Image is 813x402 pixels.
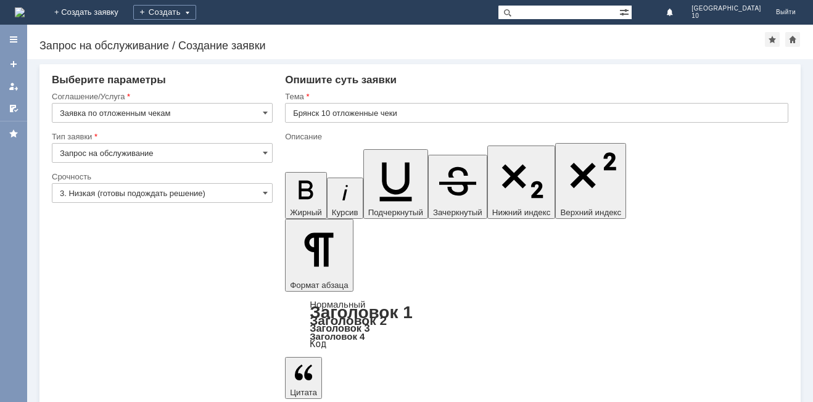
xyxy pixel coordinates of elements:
[310,303,413,322] a: Заголовок 1
[290,388,317,397] span: Цитата
[52,74,166,86] span: Выберите параметры
[15,7,25,17] a: Перейти на домашнюю страницу
[765,32,780,47] div: Добавить в избранное
[310,322,369,334] a: Заголовок 3
[285,219,353,292] button: Формат абзаца
[619,6,632,17] span: Расширенный поиск
[285,172,327,219] button: Жирный
[39,39,765,52] div: Запрос на обслуживание / Создание заявки
[691,12,761,20] span: 10
[285,92,786,100] div: Тема
[433,208,482,217] span: Зачеркнутый
[290,208,322,217] span: Жирный
[133,5,196,20] div: Создать
[285,133,786,141] div: Описание
[4,76,23,96] a: Мои заявки
[691,5,761,12] span: [GEOGRAPHIC_DATA]
[285,300,788,348] div: Формат абзаца
[363,149,428,219] button: Подчеркнутый
[310,338,326,350] a: Код
[4,99,23,118] a: Мои согласования
[555,143,626,219] button: Верхний индекс
[492,208,551,217] span: Нижний индекс
[487,146,556,219] button: Нижний индекс
[15,7,25,17] img: logo
[52,92,270,100] div: Соглашение/Услуга
[52,173,270,181] div: Срочность
[290,281,348,290] span: Формат абзаца
[327,178,363,219] button: Курсив
[285,74,397,86] span: Опишите суть заявки
[332,208,358,217] span: Курсив
[310,331,365,342] a: Заголовок 4
[785,32,800,47] div: Сделать домашней страницей
[310,299,365,310] a: Нормальный
[560,208,621,217] span: Верхний индекс
[428,155,487,219] button: Зачеркнутый
[4,54,23,74] a: Создать заявку
[285,357,322,399] button: Цитата
[52,133,270,141] div: Тип заявки
[310,313,387,327] a: Заголовок 2
[368,208,423,217] span: Подчеркнутый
